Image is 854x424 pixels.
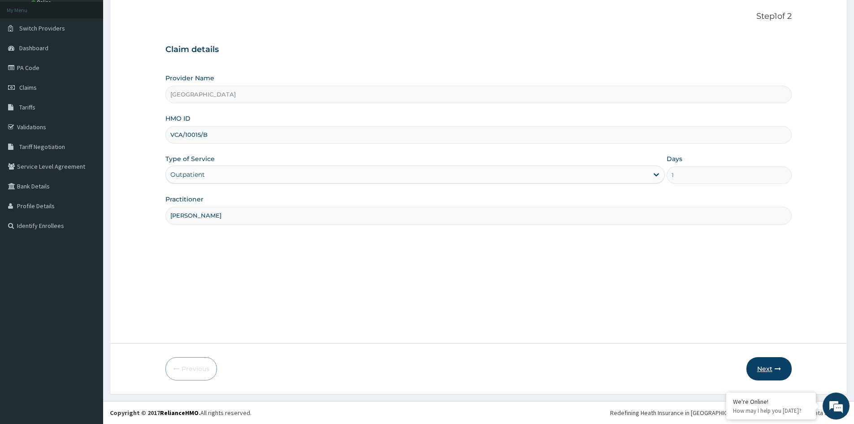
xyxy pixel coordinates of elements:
[19,83,37,92] span: Claims
[165,195,204,204] label: Practitioner
[170,170,205,179] div: Outpatient
[103,401,854,424] footer: All rights reserved.
[165,357,217,380] button: Previous
[147,4,169,26] div: Minimize live chat window
[4,245,171,276] textarea: Type your message and hit 'Enter'
[165,126,792,144] input: Enter HMO ID
[165,12,792,22] p: Step 1 of 2
[165,207,792,224] input: Enter Name
[17,45,36,67] img: d_794563401_company_1708531726252_794563401
[165,154,215,163] label: Type of Service
[165,114,191,123] label: HMO ID
[19,103,35,111] span: Tariffs
[19,44,48,52] span: Dashboard
[160,409,199,417] a: RelianceHMO
[667,154,682,163] label: Days
[165,45,792,55] h3: Claim details
[19,143,65,151] span: Tariff Negotiation
[19,24,65,32] span: Switch Providers
[746,357,792,380] button: Next
[110,409,200,417] strong: Copyright © 2017 .
[733,398,809,406] div: We're Online!
[610,408,847,417] div: Redefining Heath Insurance in [GEOGRAPHIC_DATA] using Telemedicine and Data Science!
[165,74,214,83] label: Provider Name
[47,50,151,62] div: Chat with us now
[52,113,124,204] span: We're online!
[733,407,809,415] p: How may I help you today?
